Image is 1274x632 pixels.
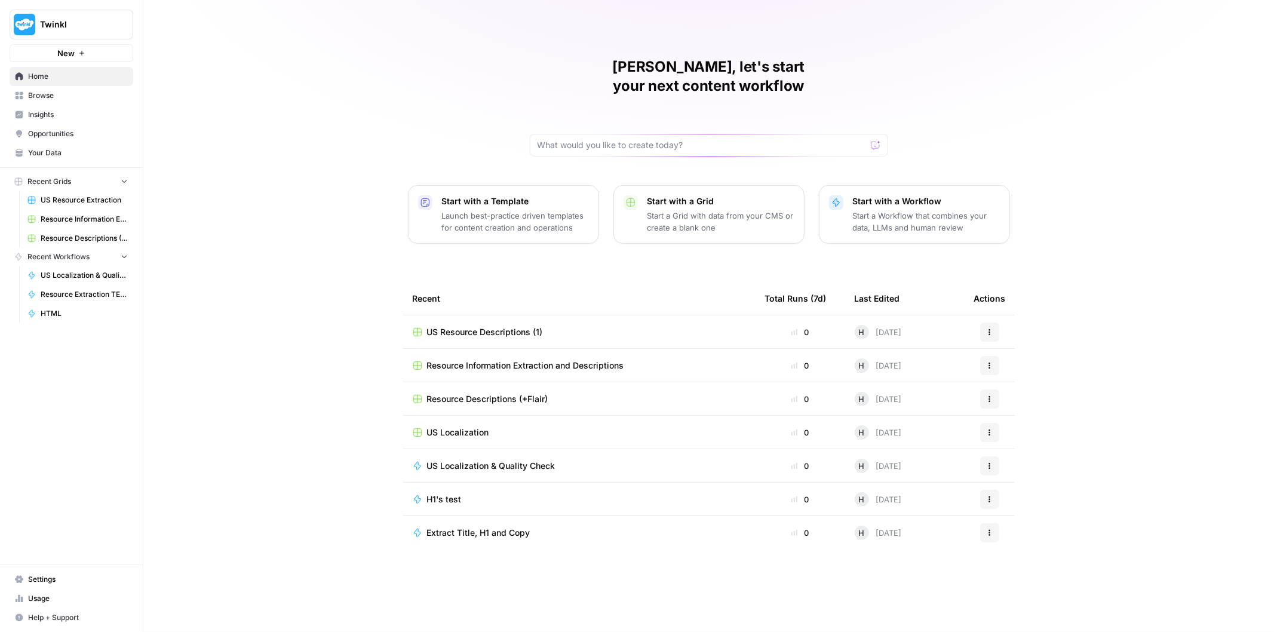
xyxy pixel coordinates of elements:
p: Start a Grid with data from your CMS or create a blank one [647,210,794,234]
a: US Localization & Quality Check [22,266,133,285]
p: Start with a Template [442,195,589,207]
a: Usage [10,589,133,608]
span: US Localization [427,427,489,438]
span: New [57,47,75,59]
p: Start a Workflow that combines your data, LLMs and human review [853,210,1000,234]
div: [DATE] [855,459,902,473]
span: US Resource Extraction [41,195,128,205]
span: Extract Title, H1 and Copy [427,527,530,539]
a: US Localization & Quality Check [413,460,746,472]
span: Twinkl [40,19,112,30]
button: Start with a GridStart a Grid with data from your CMS or create a blank one [613,185,805,244]
a: US Resource Extraction [22,191,133,210]
span: H [859,460,865,472]
span: Resource Information Extraction and Descriptions [427,360,624,372]
button: Help + Support [10,608,133,627]
p: Start with a Grid [647,195,794,207]
div: [DATE] [855,425,902,440]
input: What would you like to create today? [538,139,866,151]
span: Insights [28,109,128,120]
span: H [859,326,865,338]
span: Your Data [28,148,128,158]
div: Last Edited [855,282,900,315]
img: Twinkl Logo [14,14,35,35]
span: Resource Descriptions (+Flair) [427,393,548,405]
div: [DATE] [855,492,902,507]
span: Resource Information Extraction Grid (1) [41,214,128,225]
button: Start with a TemplateLaunch best-practice driven templates for content creation and operations [408,185,599,244]
span: Home [28,71,128,82]
div: 0 [765,527,836,539]
span: H [859,393,865,405]
div: Total Runs (7d) [765,282,827,315]
a: Opportunities [10,124,133,143]
p: Launch best-practice driven templates for content creation and operations [442,210,589,234]
span: H [859,427,865,438]
span: HTML [41,308,128,319]
a: Browse [10,86,133,105]
div: 0 [765,360,836,372]
span: Recent Grids [27,176,71,187]
span: Resource Extraction TEST [41,289,128,300]
span: US Localization & Quality Check [427,460,555,472]
span: Help + Support [28,612,128,623]
span: Resource Descriptions (+Flair) [41,233,128,244]
div: [DATE] [855,392,902,406]
div: Recent [413,282,746,315]
button: Workspace: Twinkl [10,10,133,39]
button: Recent Grids [10,173,133,191]
div: 0 [765,326,836,338]
button: New [10,44,133,62]
a: US Localization [413,427,746,438]
a: Resource Descriptions (+Flair) [413,393,746,405]
span: Recent Workflows [27,251,90,262]
div: [DATE] [855,358,902,373]
span: H [859,527,865,539]
a: Resource Descriptions (+Flair) [22,229,133,248]
button: Recent Workflows [10,248,133,266]
span: Settings [28,574,128,585]
div: 0 [765,460,836,472]
div: 0 [765,493,836,505]
button: Start with a WorkflowStart a Workflow that combines your data, LLMs and human review [819,185,1010,244]
a: H1's test [413,493,746,505]
a: Resource Information Extraction Grid (1) [22,210,133,229]
a: Extract Title, H1 and Copy [413,527,746,539]
span: Usage [28,593,128,604]
span: H [859,360,865,372]
a: Settings [10,570,133,589]
a: Resource Information Extraction and Descriptions [413,360,746,372]
div: 0 [765,427,836,438]
h1: [PERSON_NAME], let's start your next content workflow [530,57,888,96]
span: US Resource Descriptions (1) [427,326,543,338]
div: [DATE] [855,526,902,540]
p: Start with a Workflow [853,195,1000,207]
a: Insights [10,105,133,124]
a: US Resource Descriptions (1) [413,326,746,338]
span: US Localization & Quality Check [41,270,128,281]
a: Resource Extraction TEST [22,285,133,304]
span: H [859,493,865,505]
div: Actions [974,282,1006,315]
a: HTML [22,304,133,323]
a: Your Data [10,143,133,162]
a: Home [10,67,133,86]
span: Opportunities [28,128,128,139]
span: H1's test [427,493,462,505]
div: 0 [765,393,836,405]
div: [DATE] [855,325,902,339]
span: Browse [28,90,128,101]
